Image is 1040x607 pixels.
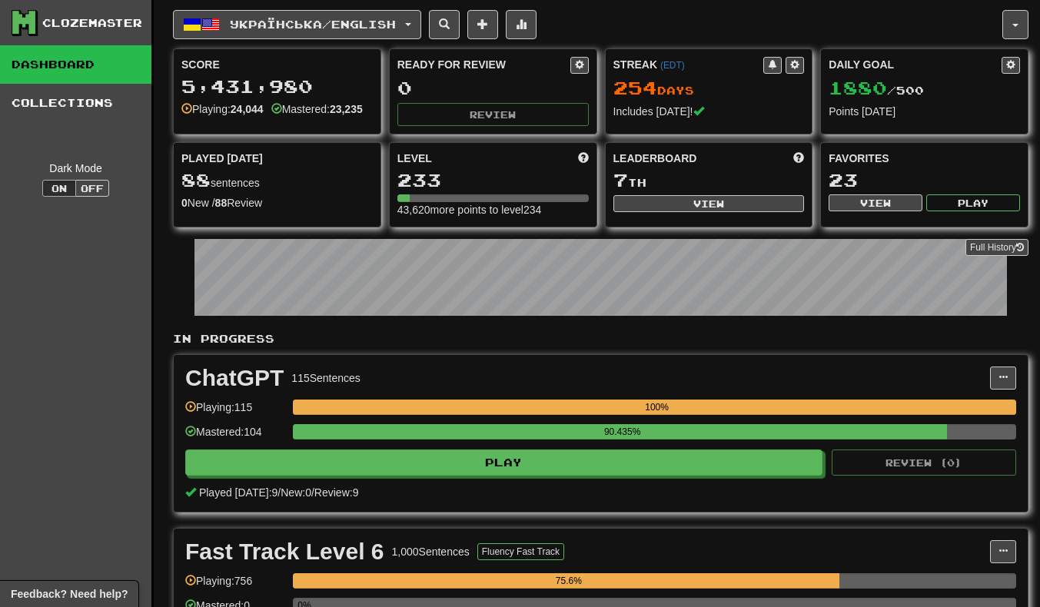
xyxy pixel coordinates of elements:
[829,151,1020,166] div: Favorites
[330,103,363,115] strong: 23,235
[231,103,264,115] strong: 24,044
[75,180,109,197] button: Off
[11,586,128,602] span: Open feedback widget
[271,101,363,117] div: Mastered:
[829,84,924,97] span: / 500
[965,239,1028,256] a: Full History
[181,151,263,166] span: Played [DATE]
[42,15,142,31] div: Clozemaster
[397,78,589,98] div: 0
[613,77,657,98] span: 254
[832,449,1016,476] button: Review (0)
[397,171,589,190] div: 233
[181,77,373,96] div: 5,431,980
[477,543,564,560] button: Fluency Fast Track
[829,194,922,211] button: View
[613,169,628,191] span: 7
[467,10,498,39] button: Add sentence to collection
[578,151,589,166] span: Score more points to level up
[215,197,228,209] strong: 88
[506,10,537,39] button: More stats
[397,57,570,72] div: Ready for Review
[199,486,277,499] span: Played [DATE]: 9
[314,486,359,499] span: Review: 9
[397,202,589,217] div: 43,620 more points to level 234
[613,151,697,166] span: Leaderboard
[281,486,311,499] span: New: 0
[397,151,432,166] span: Level
[185,573,285,599] div: Playing: 756
[181,57,373,72] div: Score
[42,180,76,197] button: On
[660,60,685,71] a: (EDT)
[392,544,470,559] div: 1,000 Sentences
[311,486,314,499] span: /
[829,104,1020,119] div: Points [DATE]
[297,573,839,589] div: 75.6%
[185,424,285,449] div: Mastered: 104
[277,486,281,499] span: /
[173,331,1028,347] p: In Progress
[926,194,1020,211] button: Play
[829,77,887,98] span: 1880
[291,370,361,386] div: 115 Sentences
[397,103,589,126] button: Review
[181,171,373,191] div: sentences
[613,171,805,191] div: th
[12,161,140,176] div: Dark Mode
[185,400,285,425] div: Playing: 115
[181,169,211,191] span: 88
[173,10,421,39] button: Українська/English
[185,367,284,390] div: ChatGPT
[185,540,384,563] div: Fast Track Level 6
[613,78,805,98] div: Day s
[429,10,460,39] button: Search sentences
[829,57,1002,74] div: Daily Goal
[185,449,822,476] button: Play
[297,400,1016,415] div: 100%
[297,424,947,439] div: 90.435%
[829,171,1020,190] div: 23
[181,197,188,209] strong: 0
[181,195,373,211] div: New / Review
[230,18,396,31] span: Українська / English
[613,195,805,212] button: View
[181,101,264,117] div: Playing:
[793,151,804,166] span: This week in points, UTC
[613,57,764,72] div: Streak
[613,104,805,119] div: Includes [DATE]!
